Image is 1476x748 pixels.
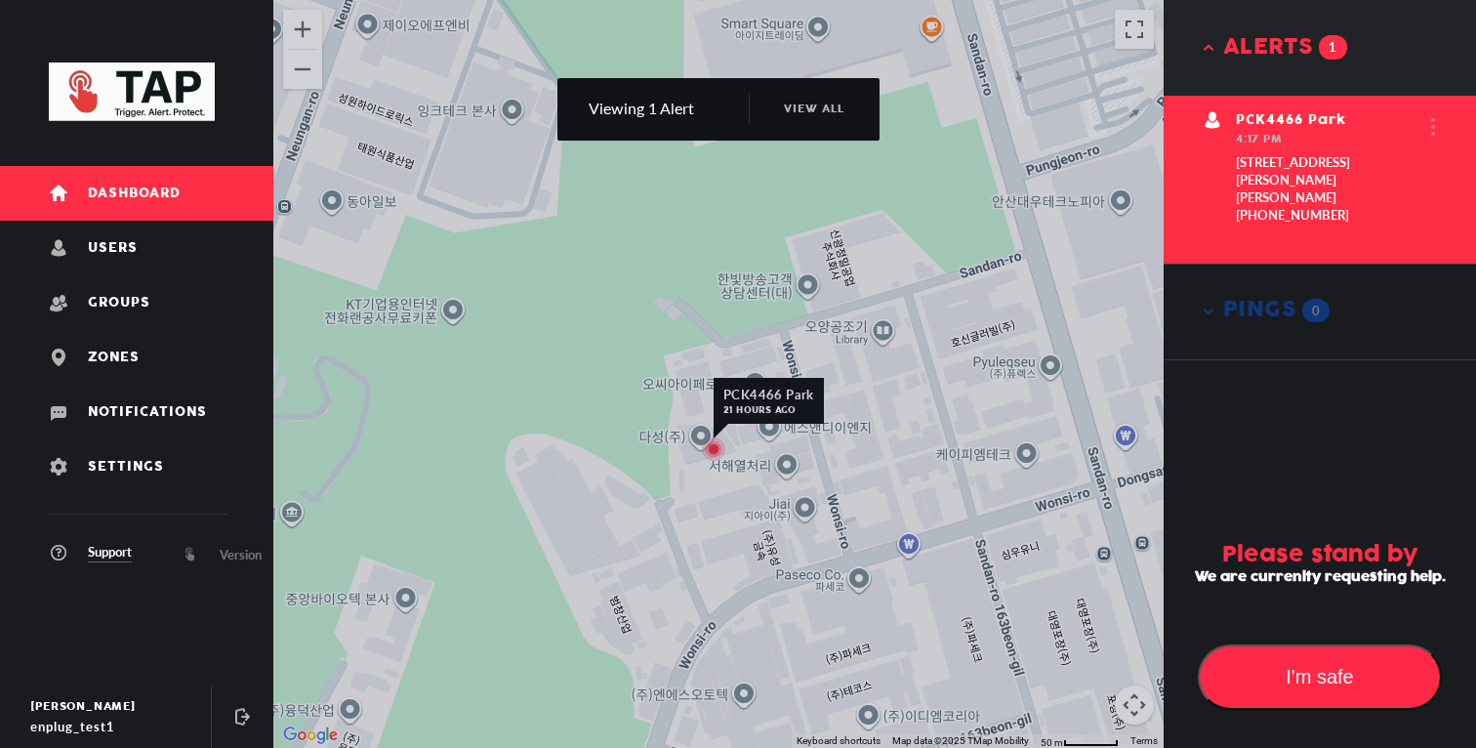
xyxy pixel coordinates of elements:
[723,385,814,404] span: PCK4466 Park
[723,405,814,418] span: 21 hours ago
[1236,130,1427,149] div: 4:17 PM
[30,717,192,736] div: enplug_test1
[283,10,322,49] button: Zoom in
[1198,644,1442,710] button: I'm safe
[88,241,138,256] span: Users
[1035,734,1125,748] button: Map Scale: 50 m per 53 pixels
[88,296,150,311] span: Groups
[88,187,181,201] span: Dashboard
[784,100,844,119] span: view all
[30,697,192,717] div: [PERSON_NAME]
[220,545,262,564] span: Version
[278,723,343,748] img: Google
[1236,113,1346,127] span: PCK4466 Park
[764,94,864,125] button: view all
[589,99,749,117] div: Viewing 1 Alert
[88,405,207,420] span: Notifications
[1319,35,1346,59] span: 1
[1173,542,1466,569] h3: Please stand by
[1236,154,1427,207] div: [STREET_ADDRESS][PERSON_NAME][PERSON_NAME]
[1115,686,1154,725] button: Map camera controls
[797,734,881,748] button: Keyboard shortcuts
[49,543,132,563] a: Support
[88,351,140,365] span: Zones
[1236,207,1427,225] div: [PHONE_NUMBER]
[1173,569,1466,586] h5: We are currenlty requesting help.
[892,735,1029,746] span: Map data ©2025 TMap Mobility
[88,460,164,475] span: Settings
[1223,34,1312,62] span: alerts
[1041,737,1063,748] span: 50 m
[1115,10,1154,49] button: Toggle fullscreen view
[278,723,343,748] a: Open this area in Google Maps (opens a new window)
[283,50,322,89] button: Zoom out
[88,542,132,562] span: Support
[589,94,750,125] div: Viewing 1 Alert
[1130,735,1158,746] a: Terms (opens in new tab)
